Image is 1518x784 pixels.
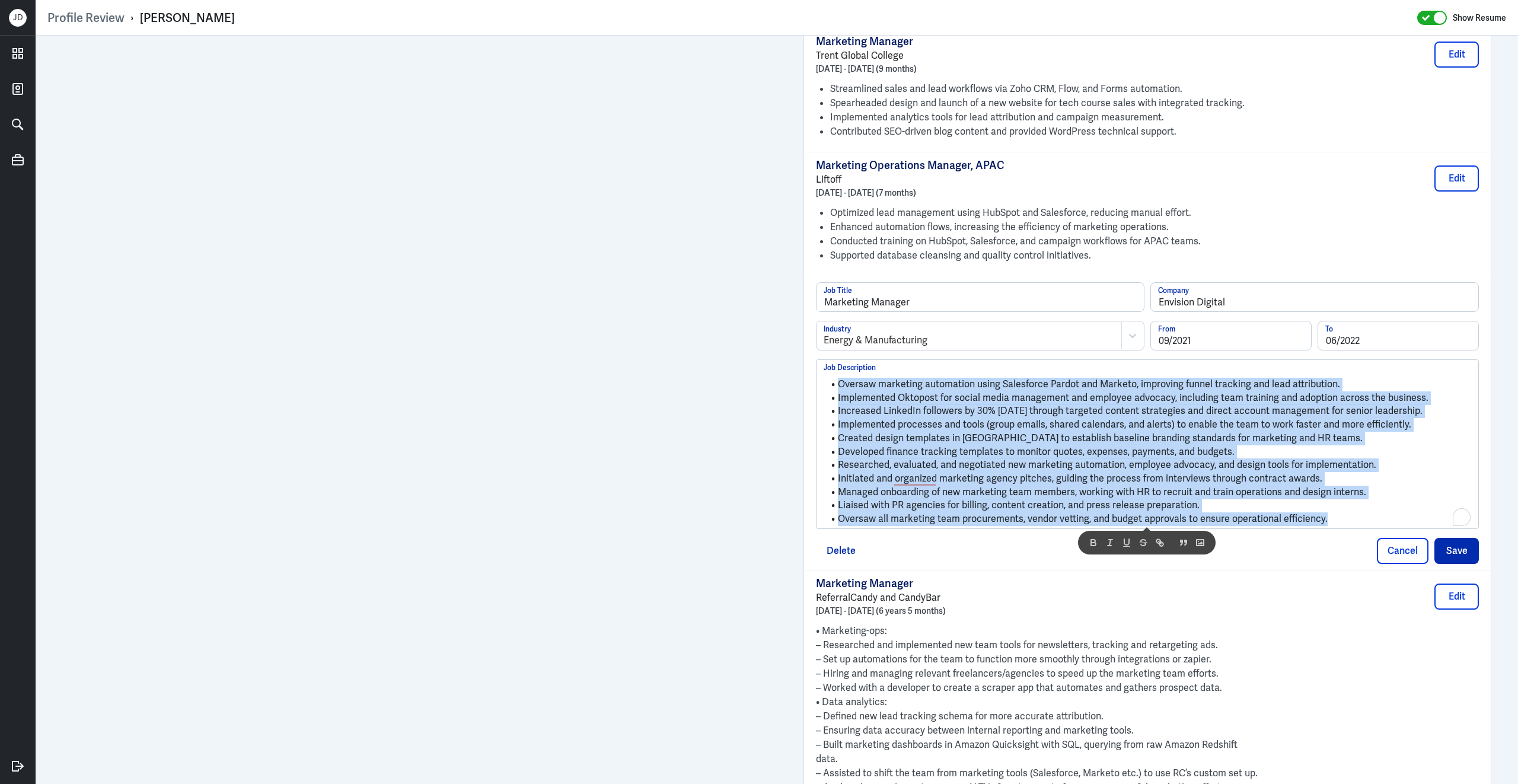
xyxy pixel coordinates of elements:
li: Spearheaded design and launch of a new website for tech course sales with integrated tracking. [830,96,1479,110]
li: Supported database cleansing and quality control initiatives. [830,248,1479,263]
button: Edit [1434,42,1479,68]
p: – Assisted to shift the team from marketing tools (Salesforce, Marketo etc.) to use RC’s custom s... [816,766,1479,780]
li: Conducted training on HubSpot, Salesforce, and campaign workflows for APAC teams. [830,234,1479,248]
li: Oversaw all marketing team procurements, vendor vetting, and budget approvals to ensure operation... [824,512,1471,526]
p: – Defined new lead tracking schema for more accurate attribution. [816,709,1479,724]
li: Initiated and organized marketing agency pitches, guiding the process from interviews through con... [824,472,1471,486]
li: Created design templates in [GEOGRAPHIC_DATA] to establish baseline branding standards for market... [824,432,1471,445]
li: Implemented Oktopost for social media management and employee advocacy, including team training a... [824,391,1471,405]
li: Managed onboarding of new marketing team members, working with HR to recruit and train operations... [824,486,1471,499]
p: Marketing Manager [816,576,946,591]
li: Researched, evaluated, and negotiated new marketing automation, employee advocacy, and design too... [824,458,1471,472]
input: Company [1151,283,1478,311]
button: Save [1434,538,1479,564]
button: Delete [816,538,866,564]
li: Streamlined sales and lead workflows via Zoho CRM, Flow, and Forms automation. [830,82,1479,96]
button: Cancel [1377,538,1428,564]
li: Contributed SEO-driven blog content and provided WordPress technical support. [830,125,1479,139]
p: ReferralCandy and CandyBar [816,591,946,605]
p: [DATE] - [DATE] (6 years 5 months) [816,605,946,617]
div: J D [9,9,27,27]
li: Implemented analytics tools for lead attribution and campaign measurement. [830,110,1479,125]
p: • Data analytics: [816,695,1479,709]
p: [DATE] - [DATE] (9 months) [816,63,917,75]
li: Oversaw marketing automation using Salesforce Pardot and Marketo, improving funnel tracking and l... [824,378,1471,391]
p: • Marketing-ops: [816,624,1479,638]
p: [DATE] - [DATE] (7 months) [816,187,1004,199]
li: Liaised with PR agencies for billing, content creation, and press release preparation. [824,499,1471,512]
label: Show Resume [1453,10,1506,26]
a: Profile Review [47,10,125,26]
button: Edit [1434,165,1479,192]
button: Edit [1434,584,1479,610]
p: – Ensuring data accuracy between internal reporting and marketing tools. [816,724,1479,738]
p: – Hiring and managing relevant freelancers/agencies to speed up the marketing team efforts. [816,667,1479,681]
p: Marketing Manager [816,34,917,49]
li: Increased LinkedIn followers by 30% [DATE] through targeted content strategies and direct account... [824,404,1471,418]
p: – Set up automations for the team to function more smoothly through integrations or zapier. [816,652,1479,667]
li: Developed finance tracking templates to monitor quotes, expenses, payments, and budgets. [824,445,1471,459]
p: Marketing Operations Manager, APAC [816,158,1004,173]
p: Trent Global College [816,49,917,63]
p: – Worked with a developer to create a scraper app that automates and gathers prospect data. [816,681,1479,695]
input: Job Title [817,283,1144,311]
li: Enhanced automation flows, increasing the efficiency of marketing operations. [830,220,1479,234]
p: – Built marketing dashboards in Amazon Quicksight with SQL, querying from raw Amazon Redshift [816,738,1479,752]
p: › [125,10,140,26]
li: Optimized lead management using HubSpot and Salesforce, reducing manual effort. [830,206,1479,220]
iframe: To enrich screen reader interactions, please activate Accessibility in Grammarly extension settings [62,47,750,772]
li: Implemented processes and tools (group emails, shared calendars, and alerts) to enable the team t... [824,418,1471,432]
p: Liftoff [816,173,1004,187]
div: [PERSON_NAME] [140,10,235,26]
input: To [1318,321,1478,350]
input: From [1151,321,1311,350]
p: data. [816,752,1479,766]
p: – Researched and implemented new team tools for newsletters, tracking and retargeting ads. [816,638,1479,652]
div: To enrich screen reader interactions, please activate Accessibility in Grammarly extension settings [824,372,1471,526]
